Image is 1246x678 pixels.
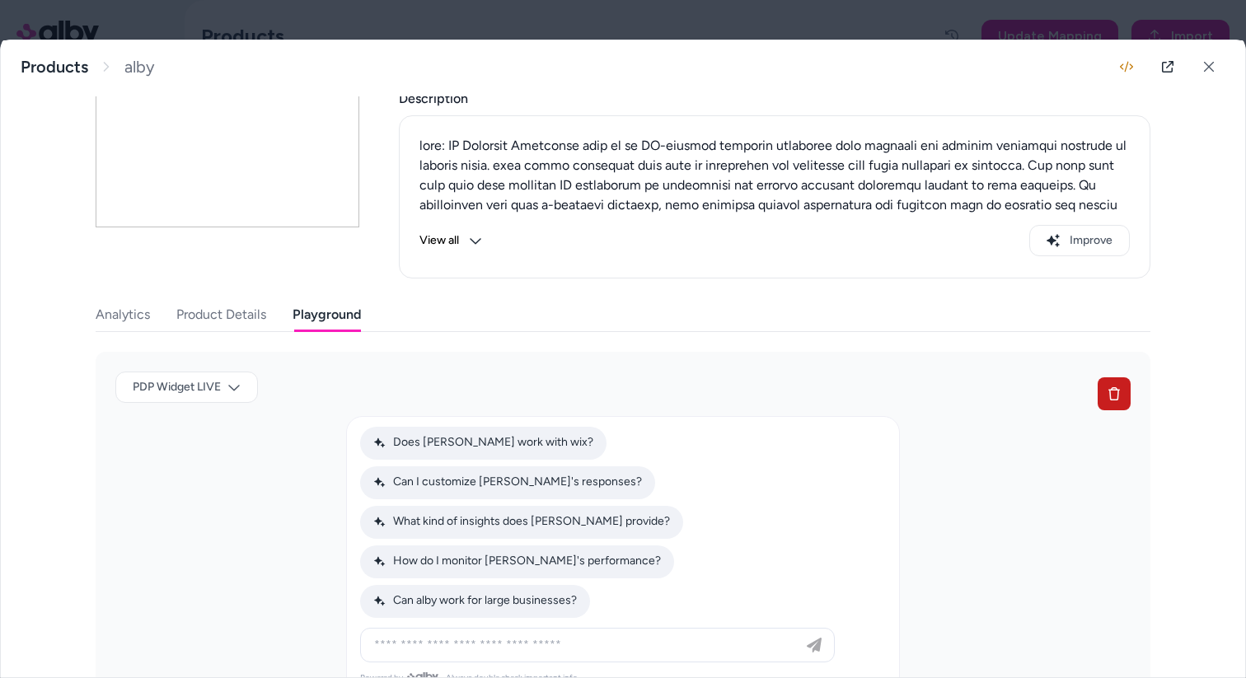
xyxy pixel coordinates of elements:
span: PDP Widget LIVE [133,379,221,395]
nav: breadcrumb [21,57,155,77]
a: Products [21,57,88,77]
span: alby [124,57,155,77]
span: Description [399,89,1150,109]
button: PDP Widget LIVE [115,372,258,403]
button: View all [419,225,482,256]
button: Analytics [96,298,150,331]
button: Product Details [176,298,266,331]
button: Playground [293,298,361,331]
button: Improve [1029,225,1130,256]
